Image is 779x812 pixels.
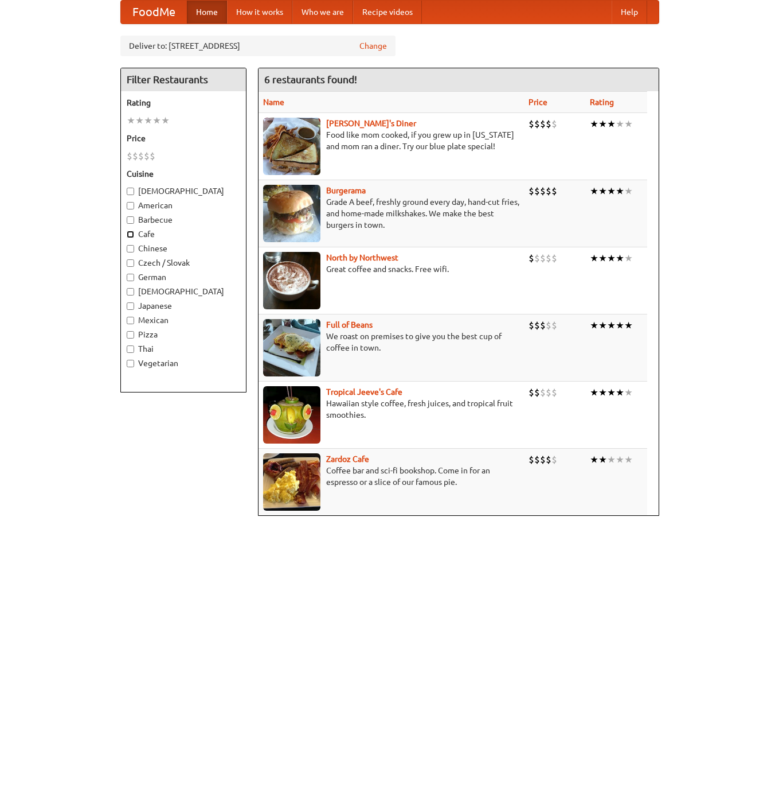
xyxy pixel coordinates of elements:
[607,252,616,265] li: ★
[132,150,138,162] li: $
[326,320,373,329] a: Full of Beans
[546,386,551,399] li: $
[127,243,240,254] label: Chinese
[616,319,624,332] li: ★
[529,118,534,130] li: $
[529,252,534,265] li: $
[534,386,540,399] li: $
[616,453,624,466] li: ★
[546,319,551,332] li: $
[127,150,132,162] li: $
[546,185,551,197] li: $
[546,453,551,466] li: $
[590,453,598,466] li: ★
[359,40,387,52] a: Change
[326,186,366,195] a: Burgerama
[263,453,320,511] img: zardoz.jpg
[612,1,647,24] a: Help
[534,118,540,130] li: $
[263,386,320,444] img: jeeves.jpg
[624,185,633,197] li: ★
[529,98,547,107] a: Price
[598,453,607,466] li: ★
[546,118,551,130] li: $
[534,453,540,466] li: $
[598,252,607,265] li: ★
[152,114,161,127] li: ★
[326,119,416,128] a: [PERSON_NAME]'s Diner
[127,259,134,267] input: Czech / Slovak
[127,286,240,297] label: [DEMOGRAPHIC_DATA]
[598,185,607,197] li: ★
[590,118,598,130] li: ★
[138,150,144,162] li: $
[264,74,357,85] ng-pluralize: 6 restaurants found!
[144,114,152,127] li: ★
[127,97,240,108] h5: Rating
[127,302,134,310] input: Japanese
[187,1,227,24] a: Home
[121,1,187,24] a: FoodMe
[616,252,624,265] li: ★
[161,114,170,127] li: ★
[540,386,546,399] li: $
[127,257,240,269] label: Czech / Slovak
[263,98,284,107] a: Name
[127,216,134,224] input: Barbecue
[534,185,540,197] li: $
[292,1,353,24] a: Who we are
[144,150,150,162] li: $
[127,331,134,339] input: Pizza
[127,317,134,324] input: Mexican
[127,314,240,326] label: Mexican
[127,231,134,238] input: Cafe
[127,288,134,296] input: [DEMOGRAPHIC_DATA]
[263,465,519,488] p: Coffee bar and sci-fi bookshop. Come in for an espresso or a slice of our famous pie.
[150,150,155,162] li: $
[326,454,369,464] a: Zardoz Cafe
[551,118,557,130] li: $
[540,252,546,265] li: $
[127,329,240,340] label: Pizza
[616,386,624,399] li: ★
[127,274,134,281] input: German
[263,252,320,309] img: north.jpg
[540,185,546,197] li: $
[616,185,624,197] li: ★
[127,168,240,180] h5: Cuisine
[263,118,320,175] img: sallys.jpg
[624,386,633,399] li: ★
[326,253,398,262] b: North by Northwest
[590,185,598,197] li: ★
[263,319,320,376] img: beans.jpg
[624,453,633,466] li: ★
[127,271,240,283] label: German
[551,252,557,265] li: $
[607,453,616,466] li: ★
[534,252,540,265] li: $
[127,185,240,197] label: [DEMOGRAPHIC_DATA]
[263,196,519,231] p: Grade A beef, freshly ground every day, hand-cut fries, and home-made milkshakes. We make the bes...
[540,118,546,130] li: $
[127,300,240,312] label: Japanese
[263,129,519,152] p: Food like mom cooked, if you grew up in [US_STATE] and mom ran a diner. Try our blue plate special!
[551,319,557,332] li: $
[540,319,546,332] li: $
[127,202,134,209] input: American
[263,263,519,275] p: Great coffee and snacks. Free wifi.
[227,1,292,24] a: How it works
[121,68,246,91] h4: Filter Restaurants
[598,319,607,332] li: ★
[590,98,614,107] a: Rating
[326,387,402,397] a: Tropical Jeeve's Cafe
[127,360,134,367] input: Vegetarian
[127,228,240,240] label: Cafe
[590,252,598,265] li: ★
[529,185,534,197] li: $
[607,319,616,332] li: ★
[590,319,598,332] li: ★
[616,118,624,130] li: ★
